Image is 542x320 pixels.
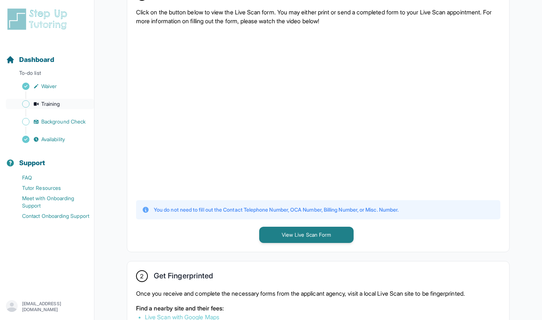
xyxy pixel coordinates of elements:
[3,43,91,68] button: Dashboard
[6,193,94,211] a: Meet with Onboarding Support
[6,183,94,193] a: Tutor Resources
[6,134,94,145] a: Availability
[259,231,354,238] a: View Live Scan Form
[41,100,60,108] span: Training
[41,136,65,143] span: Availability
[136,289,500,298] p: Once you receive and complete the necessary forms from the applicant agency, visit a local Live S...
[3,69,91,80] p: To-do list
[6,7,72,31] img: logo
[136,304,500,313] p: Find a nearby site and their fees:
[22,301,88,313] p: [EMAIL_ADDRESS][DOMAIN_NAME]
[136,31,394,193] iframe: YouTube video player
[41,83,57,90] span: Waiver
[6,116,94,127] a: Background Check
[41,118,86,125] span: Background Check
[6,173,94,183] a: FAQ
[19,55,54,65] span: Dashboard
[6,211,94,221] a: Contact Onboarding Support
[136,8,500,25] p: Click on the button below to view the Live Scan form. You may either print or send a completed fo...
[140,272,143,281] span: 2
[19,158,45,168] span: Support
[6,99,94,109] a: Training
[6,81,94,91] a: Waiver
[259,227,354,243] button: View Live Scan Form
[6,55,54,65] a: Dashboard
[154,206,399,213] p: You do not need to fill out the Contact Telephone Number, OCA Number, Billing Number, or Misc. Nu...
[6,300,88,313] button: [EMAIL_ADDRESS][DOMAIN_NAME]
[3,146,91,171] button: Support
[154,271,213,283] h2: Get Fingerprinted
